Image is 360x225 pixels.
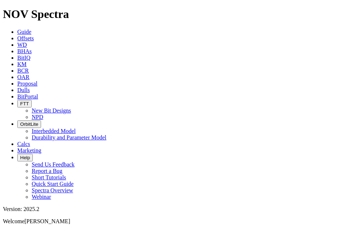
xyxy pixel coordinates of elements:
a: BitPortal [17,93,38,100]
a: Proposal [17,81,37,87]
span: OrbitLite [20,121,38,127]
a: Interbedded Model [32,128,76,134]
a: Guide [17,29,31,35]
a: New Bit Designs [32,107,71,114]
a: Quick Start Guide [32,181,73,187]
a: Offsets [17,35,34,41]
h1: NOV Spectra [3,8,357,21]
span: Help [20,155,30,160]
span: [PERSON_NAME] [24,218,70,224]
a: WD [17,42,27,48]
span: FTT [20,101,29,106]
a: Webinar [32,194,51,200]
a: Durability and Parameter Model [32,134,107,141]
button: Help [17,154,33,161]
a: BitIQ [17,55,30,61]
a: Dulls [17,87,30,93]
p: Welcome [3,218,357,225]
a: Short Tutorials [32,174,66,180]
button: OrbitLite [17,120,41,128]
a: OAR [17,74,30,80]
a: BCR [17,68,29,74]
a: Marketing [17,147,41,153]
a: Report a Bug [32,168,62,174]
button: FTT [17,100,32,107]
a: KM [17,61,27,67]
a: Calcs [17,141,30,147]
a: BHAs [17,48,32,54]
a: NPD [32,114,43,120]
a: Spectra Overview [32,187,73,193]
a: Send Us Feedback [32,161,75,167]
div: Version: 2025.2 [3,206,357,212]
